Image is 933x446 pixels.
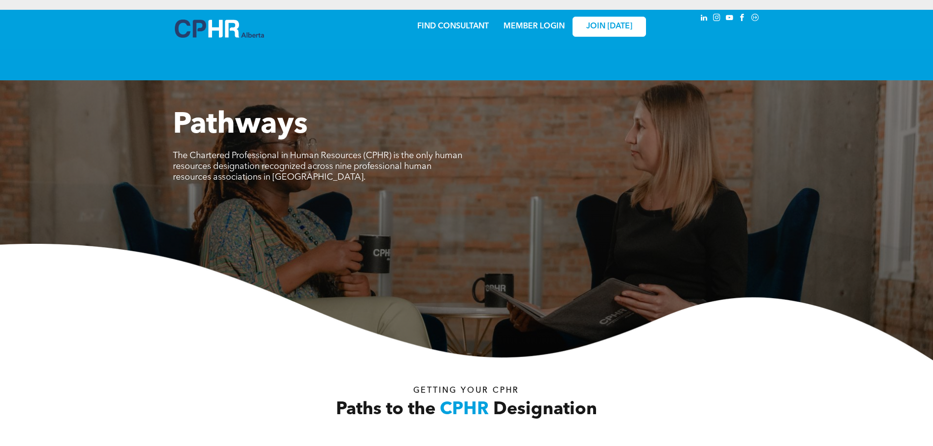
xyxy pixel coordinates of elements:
[173,151,462,182] span: The Chartered Professional in Human Resources (CPHR) is the only human resources designation reco...
[417,23,489,30] a: FIND CONSULTANT
[724,12,735,25] a: youtube
[175,20,264,38] img: A blue and white logo for cp alberta
[699,12,710,25] a: linkedin
[737,12,748,25] a: facebook
[750,12,761,25] a: Social network
[573,17,646,37] a: JOIN [DATE]
[586,22,632,31] span: JOIN [DATE]
[712,12,722,25] a: instagram
[336,401,435,419] span: Paths to the
[503,23,565,30] a: MEMBER LOGIN
[493,401,597,419] span: Designation
[413,387,519,395] span: Getting your Cphr
[440,401,489,419] span: CPHR
[173,111,308,140] span: Pathways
